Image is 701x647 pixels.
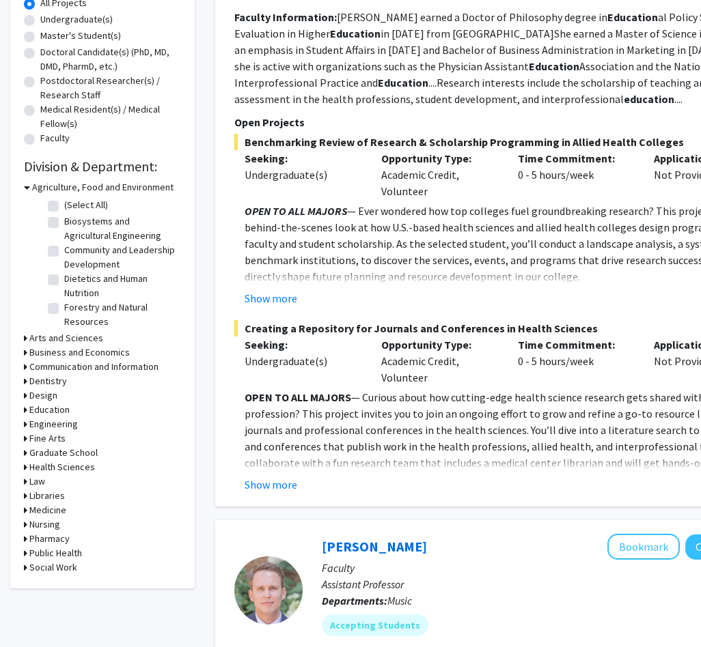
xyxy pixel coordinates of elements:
label: Postdoctoral Researcher(s) / Research Staff [40,74,181,102]
h3: Social Work [29,560,77,575]
h3: Business and Economics [29,345,130,360]
label: Undergraduate(s) [40,12,113,27]
strong: OPEN TO ALL MAJORS [245,390,351,404]
h3: Nursing [29,517,60,532]
p: Time Commitment: [518,150,634,167]
label: Biosystems and Agricultural Engineering [64,214,178,243]
h3: Education [29,403,70,417]
h3: Law [29,474,45,489]
label: Faculty [40,131,70,145]
label: Horticulture [64,329,113,343]
div: Undergraduate(s) [245,353,361,369]
h3: Engineering [29,417,78,431]
div: Undergraduate(s) [245,167,361,183]
h3: Pharmacy [29,532,70,546]
div: 0 - 5 hours/week [508,150,644,199]
b: Education [378,76,428,89]
label: Forestry and Natural Resources [64,300,178,329]
h3: Public Health [29,546,82,560]
mat-chip: Accepting Students [322,614,428,636]
em: OPEN TO ALL MAJORS [245,204,347,218]
label: Doctoral Candidate(s) (PhD, MD, DMD, PharmD, etc.) [40,45,181,74]
h3: Dentistry [29,374,67,388]
h2: Division & Department: [24,158,181,175]
div: Academic Credit, Volunteer [371,336,508,386]
label: (Select All) [64,198,108,212]
label: Dietetics and Human Nutrition [64,272,178,300]
b: Education [529,59,579,73]
label: Master's Student(s) [40,29,121,43]
h3: Fine Arts [29,431,66,446]
b: education [624,92,674,106]
b: Education [607,10,658,24]
p: Seeking: [245,336,361,353]
b: Faculty Information: [234,10,337,24]
h3: Graduate School [29,446,98,460]
div: 0 - 5 hours/week [508,336,644,386]
iframe: Chat [10,586,58,637]
h3: Medicine [29,503,66,517]
label: Medical Resident(s) / Medical Fellow(s) [40,102,181,131]
button: Show more [245,290,297,306]
p: Opportunity Type: [381,336,497,353]
button: Add David Miller to Bookmarks [607,534,680,560]
h3: Libraries [29,489,65,503]
h3: Arts and Sciences [29,331,103,345]
p: Opportunity Type: [381,150,497,167]
b: Departments: [322,594,387,607]
button: Show more [245,476,297,493]
h3: Design [29,388,57,403]
div: Academic Credit, Volunteer [371,150,508,199]
h3: Agriculture, Food and Environment [32,180,174,195]
h3: Health Sciences [29,460,95,474]
a: [PERSON_NAME] [322,538,427,555]
h3: Communication and Information [29,360,159,374]
p: Seeking: [245,150,361,167]
span: Music [387,594,412,607]
b: Education [330,27,381,40]
p: Time Commitment: [518,336,634,353]
label: Community and Leadership Development [64,243,178,272]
